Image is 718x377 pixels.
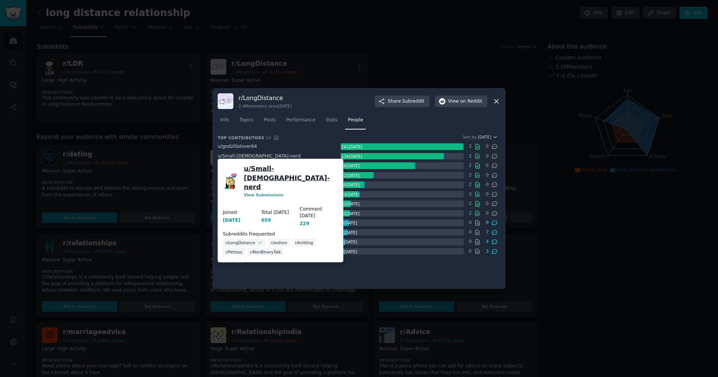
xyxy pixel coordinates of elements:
[264,117,276,124] span: Posts
[261,209,300,216] dt: Total [DATE]
[478,134,498,140] button: [DATE]
[484,229,491,236] span: 7
[484,210,491,217] span: 0
[261,114,278,130] a: Posts
[466,239,474,245] span: 0
[484,248,491,255] span: 3
[341,172,360,179] div: 42 [DATE]
[375,96,430,108] button: ShareSubreddit
[448,98,482,105] span: View
[341,248,358,255] div: 3 [DATE]
[283,114,318,130] a: Performance
[225,249,242,254] span: r/Petloss
[239,94,292,102] h3: r/ LongDistance
[484,219,491,226] span: 9
[402,98,424,105] span: Subreddit
[218,93,233,109] img: LongDistance
[220,117,229,124] span: Info
[341,162,360,169] div: 96 [DATE]
[250,249,281,254] span: r/NonBinaryTalk
[266,135,271,140] span: 14
[341,219,358,226] div: 9 [DATE]
[218,135,271,140] h3: Top Contributors
[460,98,482,105] span: on Reddit
[463,134,477,140] div: Sort by
[223,173,239,189] img: Small-gay-nerd
[223,217,240,224] div: [DATE]
[341,210,360,217] div: 11 [DATE]
[218,153,301,159] span: u/ Small-[DEMOGRAPHIC_DATA]-nerd
[435,96,487,108] button: Viewon Reddit
[466,153,474,160] span: 2
[388,98,424,105] span: Share
[244,164,338,192] a: u/Small-[DEMOGRAPHIC_DATA]-nerd
[341,153,363,160] div: 134 [DATE]
[300,206,338,219] dt: Comment [DATE]
[218,144,257,149] span: u/ godzillalover64
[466,181,474,188] span: 2
[466,229,474,236] span: 0
[466,143,474,150] span: 2
[348,117,363,124] span: People
[341,191,360,198] div: 23 [DATE]
[484,172,491,179] span: 0
[466,172,474,179] span: 2
[326,117,337,124] span: Stats
[218,114,231,130] a: Info
[223,231,338,237] dt: Subreddits Frequented
[466,200,474,207] span: 2
[484,191,491,198] span: 0
[239,103,292,109] div: 2.4M members since [DATE]
[341,229,358,236] div: 7 [DATE]
[244,192,283,197] a: View Submissions
[300,220,309,227] div: 229
[478,134,491,140] span: [DATE]
[341,239,358,245] div: 4 [DATE]
[466,219,474,226] span: 0
[295,240,313,245] span: r/knitting
[286,117,315,124] span: Performance
[261,217,271,224] div: 659
[484,153,491,160] span: 0
[484,143,491,150] span: 0
[466,162,474,169] span: 2
[466,210,474,217] span: 2
[239,117,253,124] span: Topics
[345,114,366,130] a: People
[484,239,491,245] span: 4
[484,162,491,169] span: 0
[237,114,256,130] a: Topics
[225,240,255,245] span: r/LongDistance
[466,191,474,198] span: 3
[271,240,287,245] span: r/autism
[341,200,360,207] div: 12 [DATE]
[484,181,491,188] span: 0
[341,181,360,188] div: 30 [DATE]
[484,200,491,207] span: 0
[341,143,363,150] div: 161 [DATE]
[223,209,261,216] dt: Joined
[466,248,474,255] span: 0
[323,114,340,130] a: Stats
